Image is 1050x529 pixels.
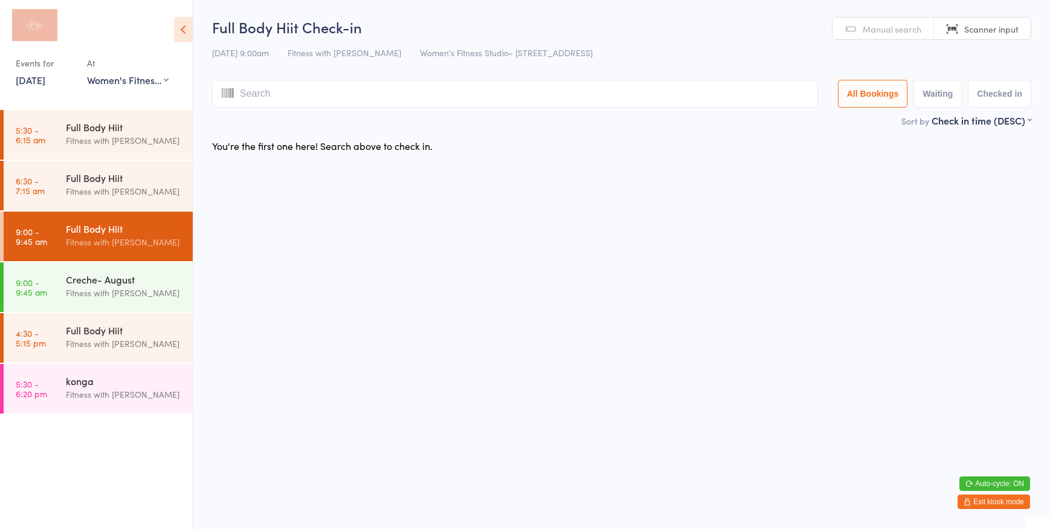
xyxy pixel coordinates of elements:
[66,374,182,388] div: konga
[16,125,45,144] time: 5:30 - 6:15 am
[212,139,433,152] div: You're the first one here! Search above to check in.
[4,161,193,210] a: 6:30 -7:15 amFull Body HiitFitness with [PERSON_NAME]
[66,388,182,401] div: Fitness with [PERSON_NAME]
[288,47,401,59] span: Fitness with [PERSON_NAME]
[932,114,1031,127] div: Check in time (DESC)
[212,47,269,59] span: [DATE] 9:00am
[66,235,182,249] div: Fitness with [PERSON_NAME]
[12,9,57,41] img: Fitness with Zoe
[968,80,1031,108] button: Checked in
[4,313,193,363] a: 4:30 -5:15 pmFull Body HiitFitness with [PERSON_NAME]
[66,337,182,351] div: Fitness with [PERSON_NAME]
[66,120,182,134] div: Full Body Hiit
[66,323,182,337] div: Full Body Hiit
[66,222,182,235] div: Full Body Hiit
[66,286,182,300] div: Fitness with [PERSON_NAME]
[16,73,45,86] a: [DATE]
[16,328,46,348] time: 4:30 - 5:15 pm
[66,184,182,198] div: Fitness with [PERSON_NAME]
[16,379,47,398] time: 5:30 - 6:20 pm
[66,171,182,184] div: Full Body Hiit
[66,134,182,148] div: Fitness with [PERSON_NAME]
[838,80,908,108] button: All Bookings
[212,17,1031,37] h2: Full Body Hiit Check-in
[4,364,193,414] a: 5:30 -6:20 pmkongaFitness with [PERSON_NAME]
[958,495,1030,509] button: Exit kiosk mode
[16,277,47,297] time: 9:00 - 9:45 am
[959,476,1030,491] button: Auto-cycle: ON
[87,53,169,73] div: At
[901,115,929,127] label: Sort by
[212,80,818,108] input: Search
[420,47,593,59] span: Women's Fitness Studio- [STREET_ADDRESS]
[863,23,921,35] span: Manual search
[913,80,962,108] button: Waiting
[964,23,1019,35] span: Scanner input
[4,212,193,261] a: 9:00 -9:45 amFull Body HiitFitness with [PERSON_NAME]
[16,53,75,73] div: Events for
[4,262,193,312] a: 9:00 -9:45 amCreche- AugustFitness with [PERSON_NAME]
[16,176,45,195] time: 6:30 - 7:15 am
[66,273,182,286] div: Creche- August
[16,227,47,246] time: 9:00 - 9:45 am
[87,73,169,86] div: Women's Fitness Studio- [STREET_ADDRESS]
[4,110,193,160] a: 5:30 -6:15 amFull Body HiitFitness with [PERSON_NAME]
